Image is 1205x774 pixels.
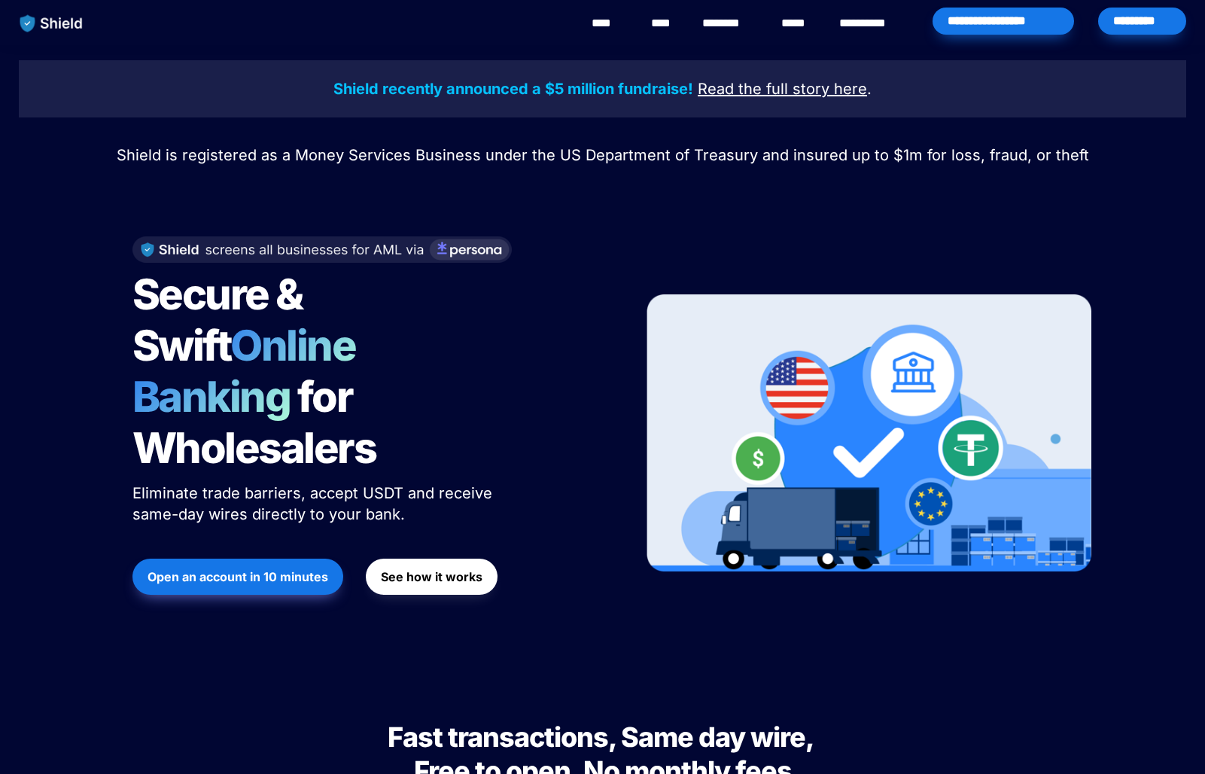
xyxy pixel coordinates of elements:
strong: Open an account in 10 minutes [148,569,328,584]
a: Read the full story [698,82,829,97]
span: . [867,80,872,98]
u: Read the full story [698,80,829,98]
span: Eliminate trade barriers, accept USDT and receive same-day wires directly to your bank. [132,484,497,523]
span: Shield is registered as a Money Services Business under the US Department of Treasury and insured... [117,146,1089,164]
a: Open an account in 10 minutes [132,551,343,602]
strong: See how it works [381,569,482,584]
strong: Shield recently announced a $5 million fundraise! [333,80,693,98]
img: website logo [13,8,90,39]
span: for Wholesalers [132,371,376,474]
a: See how it works [366,551,498,602]
button: Open an account in 10 minutes [132,559,343,595]
span: Online Banking [132,320,371,422]
span: Secure & Swift [132,269,310,371]
a: here [834,82,867,97]
u: here [834,80,867,98]
button: See how it works [366,559,498,595]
